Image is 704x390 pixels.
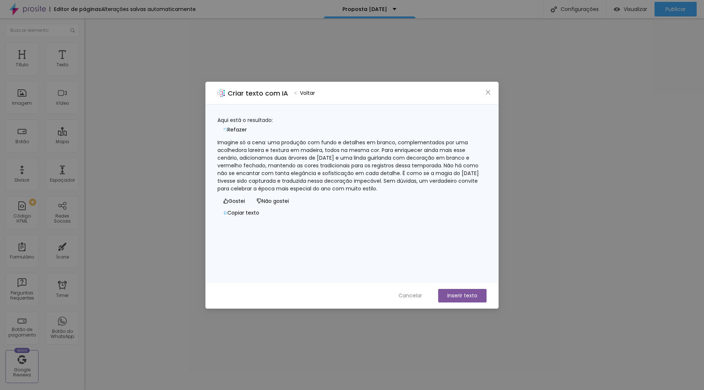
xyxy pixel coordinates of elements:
[227,126,247,134] span: Refazer
[223,198,228,204] span: like
[217,124,253,136] button: Refazer
[228,88,288,98] h2: Criar texto com IA
[391,289,429,302] button: Cancelar
[300,89,315,97] span: Voltar
[217,207,265,219] button: Copiar texto
[217,116,487,124] div: Aqui está o resultado:
[217,196,251,207] button: Gostei
[251,196,295,207] button: Não gostei
[485,89,491,95] span: close
[217,139,487,193] div: Imagine só a cena: uma produção com fundo e detalhes em branco, complementados por uma acolhedora...
[399,292,422,300] span: Cancelar
[438,289,487,302] button: Inserir texto
[484,88,492,96] button: Close
[257,198,262,204] span: dislike
[291,88,318,99] button: Voltar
